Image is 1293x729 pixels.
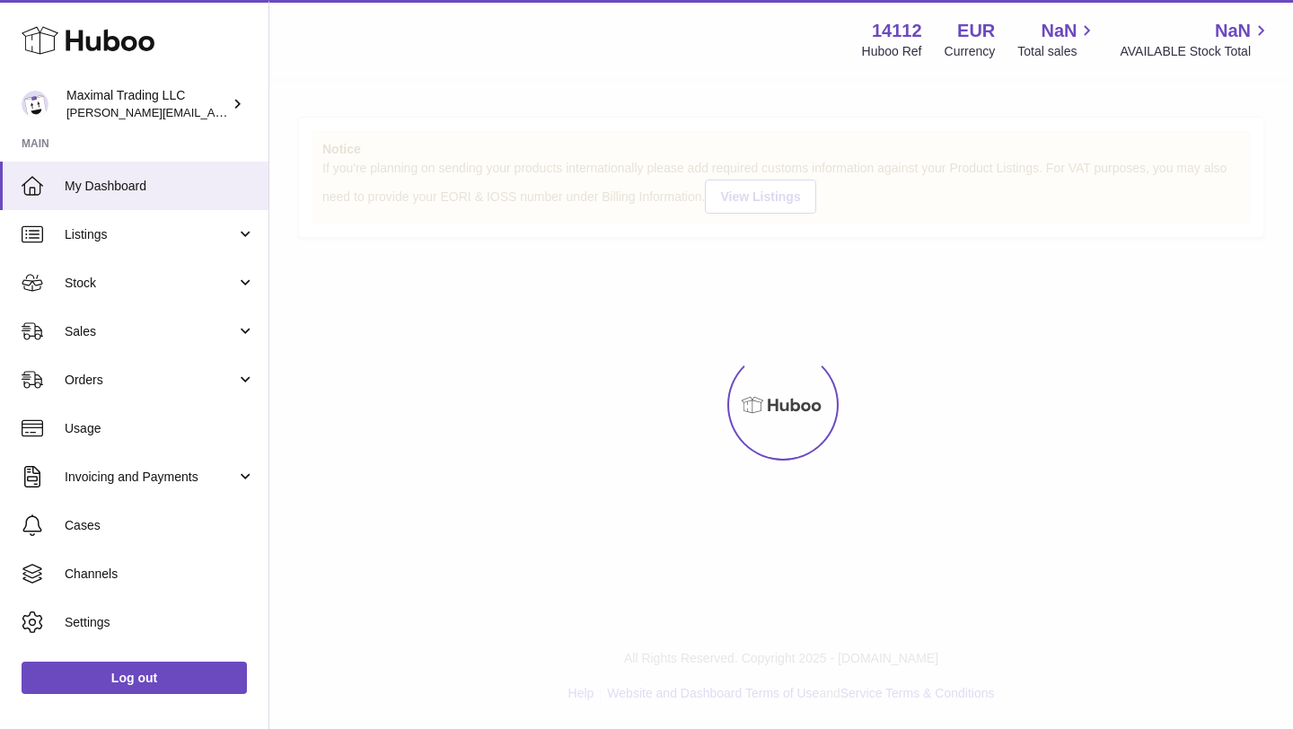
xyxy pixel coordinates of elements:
span: [PERSON_NAME][EMAIL_ADDRESS][DOMAIN_NAME] [66,105,360,119]
a: NaN AVAILABLE Stock Total [1120,19,1271,60]
div: Maximal Trading LLC [66,87,228,121]
span: Total sales [1017,43,1097,60]
strong: 14112 [872,19,922,43]
span: Channels [65,566,255,583]
span: Orders [65,372,236,389]
a: NaN Total sales [1017,19,1097,60]
a: Log out [22,662,247,694]
span: Sales [65,323,236,340]
span: NaN [1215,19,1251,43]
div: Huboo Ref [862,43,922,60]
strong: EUR [957,19,995,43]
div: Currency [945,43,996,60]
span: My Dashboard [65,178,255,195]
span: NaN [1041,19,1077,43]
span: Invoicing and Payments [65,469,236,486]
span: Listings [65,226,236,243]
span: Settings [65,614,255,631]
span: AVAILABLE Stock Total [1120,43,1271,60]
span: Cases [65,517,255,534]
img: scott@scottkanacher.com [22,91,48,118]
span: Usage [65,420,255,437]
span: Stock [65,275,236,292]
